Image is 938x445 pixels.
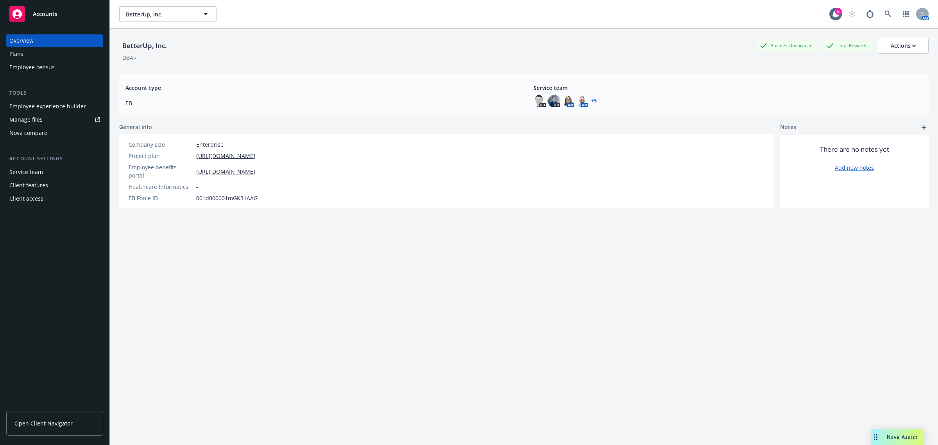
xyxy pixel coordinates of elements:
[125,99,514,107] span: EB
[871,429,924,445] button: Nova Assist
[9,61,55,74] div: Employee census
[6,113,103,126] a: Manage files
[844,6,860,22] a: Start snowing
[6,192,103,205] a: Client access
[6,127,103,139] a: Nova compare
[533,95,546,107] img: photo
[9,192,43,205] div: Client access
[126,10,193,18] span: BetterUp, Inc.
[129,152,193,160] div: Project plan
[9,179,48,192] div: Client features
[129,194,193,202] div: EB Force ID
[887,434,918,440] span: Nova Assist
[129,183,193,191] div: Healthcare Informatics
[119,123,152,131] span: General info
[196,183,198,191] span: -
[9,34,34,47] div: Overview
[14,419,73,427] span: Open Client Navigator
[823,41,872,50] div: Total Rewards
[880,6,896,22] a: Search
[6,179,103,192] a: Client features
[919,123,929,132] a: add
[196,194,258,202] span: 001d000001mGK31AAG
[6,89,103,97] div: Tools
[6,3,103,25] a: Accounts
[891,38,916,53] div: Actions
[119,41,170,51] div: BetterUp, Inc.
[533,84,922,92] span: Service team
[6,155,103,163] div: Account settings
[6,166,103,178] a: Service team
[196,140,224,149] span: Enterprise
[576,95,588,107] img: photo
[6,34,103,47] a: Overview
[129,163,193,179] div: Employee benefits portal
[780,123,796,132] span: Notes
[33,11,57,17] span: Accounts
[878,38,929,54] button: Actions
[6,100,103,113] a: Employee experience builder
[562,95,574,107] img: photo
[9,166,43,178] div: Service team
[6,61,103,74] a: Employee census
[862,6,878,22] a: Report a Bug
[835,8,842,15] div: 5
[129,140,193,149] div: Company size
[820,145,889,154] span: There are no notes yet
[196,152,255,160] a: [URL][DOMAIN_NAME]
[9,100,86,113] div: Employee experience builder
[196,167,255,176] a: [URL][DOMAIN_NAME]
[9,127,47,139] div: Nova compare
[9,113,43,126] div: Manage files
[9,48,23,60] div: Plans
[125,84,514,92] span: Account type
[548,95,560,107] img: photo
[898,6,914,22] a: Switch app
[119,6,217,22] button: BetterUp, Inc.
[756,41,816,50] div: Business Insurance
[6,48,103,60] a: Plans
[871,429,881,445] div: Drag to move
[835,163,874,172] a: Add new notes
[122,54,137,62] div: DBA: -
[591,99,597,103] a: +5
